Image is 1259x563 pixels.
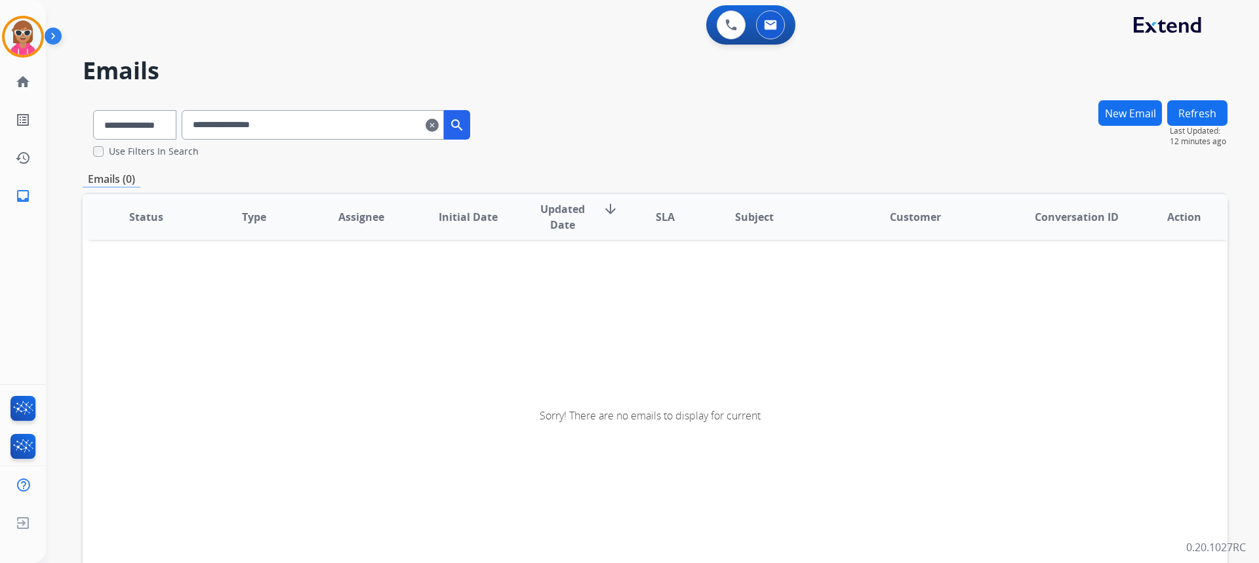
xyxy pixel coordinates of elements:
[735,209,774,225] span: Subject
[1098,100,1162,126] button: New Email
[1167,100,1228,126] button: Refresh
[5,18,41,55] img: avatar
[1186,539,1246,555] p: 0.20.1027RC
[83,58,1228,84] h2: Emails
[439,209,498,225] span: Initial Date
[426,117,439,133] mat-icon: clear
[242,209,266,225] span: Type
[109,145,199,158] label: Use Filters In Search
[83,171,140,187] p: Emails (0)
[603,201,618,217] mat-icon: arrow_downward
[533,201,593,233] span: Updated Date
[890,209,941,225] span: Customer
[1170,126,1228,136] span: Last Updated:
[1120,194,1228,240] th: Action
[15,188,31,204] mat-icon: inbox
[1170,136,1228,147] span: 12 minutes ago
[338,209,384,225] span: Assignee
[656,209,675,225] span: SLA
[15,112,31,128] mat-icon: list_alt
[129,209,163,225] span: Status
[15,150,31,166] mat-icon: history
[15,74,31,90] mat-icon: home
[1035,209,1119,225] span: Conversation ID
[540,408,761,423] span: Sorry! There are no emails to display for current
[449,117,465,133] mat-icon: search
